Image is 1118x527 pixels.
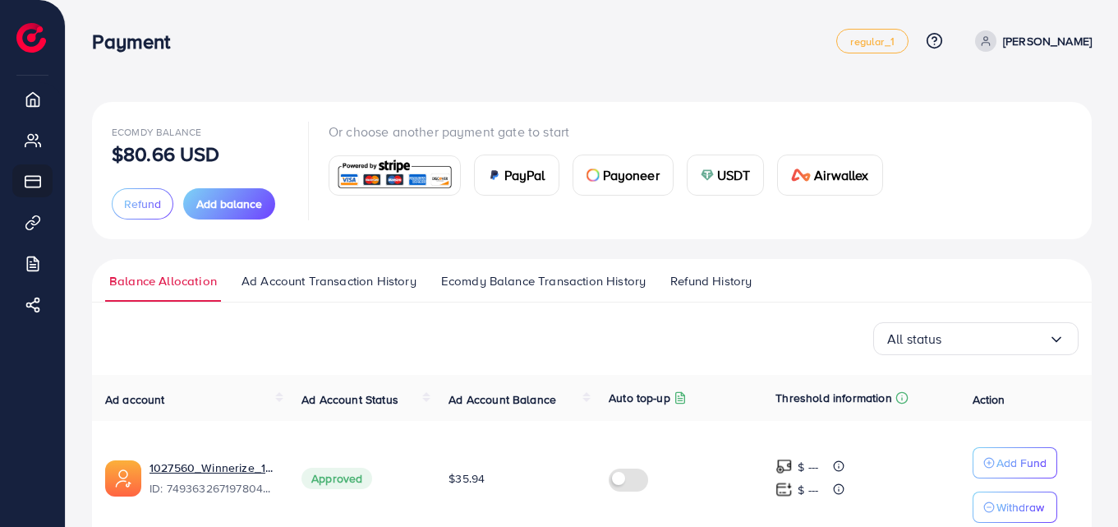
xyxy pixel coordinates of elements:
[996,497,1044,517] p: Withdraw
[329,122,896,141] p: Or choose another payment gate to start
[775,388,891,408] p: Threshold information
[573,155,674,196] a: cardPayoneer
[609,388,670,408] p: Auto top-up
[836,29,908,53] a: regular_1
[1003,31,1092,51] p: [PERSON_NAME]
[92,30,183,53] h3: Payment
[301,468,372,489] span: Approved
[474,155,559,196] a: cardPayPal
[968,30,1092,52] a: [PERSON_NAME]
[449,391,556,408] span: Ad Account Balance
[504,165,545,185] span: PayPal
[603,165,660,185] span: Payoneer
[1048,453,1106,515] iframe: Chat
[242,272,416,290] span: Ad Account Transaction History
[798,480,818,500] p: $ ---
[150,460,275,497] div: <span class='underline'>1027560_Winnerize_1744747938584</span></br>7493632671978045448
[150,480,275,497] span: ID: 7493632671978045448
[105,460,141,497] img: ic-ads-acc.e4c84228.svg
[441,272,646,290] span: Ecomdy Balance Transaction History
[775,481,793,498] img: top-up amount
[16,23,46,53] img: logo
[301,391,398,408] span: Ad Account Status
[887,326,942,352] span: All status
[791,169,811,182] img: card
[449,470,485,487] span: $35.94
[150,460,275,476] a: 1027560_Winnerize_1744747938584
[112,125,201,139] span: Ecomdy Balance
[109,272,217,290] span: Balance Allocation
[112,188,173,220] button: Refund
[488,169,501,182] img: card
[777,155,882,196] a: cardAirwallex
[334,158,455,193] img: card
[996,453,1047,473] p: Add Fund
[798,457,818,477] p: $ ---
[850,36,894,47] span: regular_1
[973,492,1057,523] button: Withdraw
[775,458,793,475] img: top-up amount
[105,391,165,408] span: Ad account
[873,322,1079,355] div: Search for option
[112,144,220,164] p: $80.66 USD
[183,188,275,220] button: Add balance
[124,196,161,212] span: Refund
[973,447,1057,478] button: Add Fund
[973,391,1005,408] span: Action
[942,326,1048,352] input: Search for option
[717,165,751,185] span: USDT
[814,165,868,185] span: Airwallex
[701,169,714,182] img: card
[329,155,461,196] a: card
[196,196,262,212] span: Add balance
[670,272,752,290] span: Refund History
[687,155,765,196] a: cardUSDT
[587,169,600,182] img: card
